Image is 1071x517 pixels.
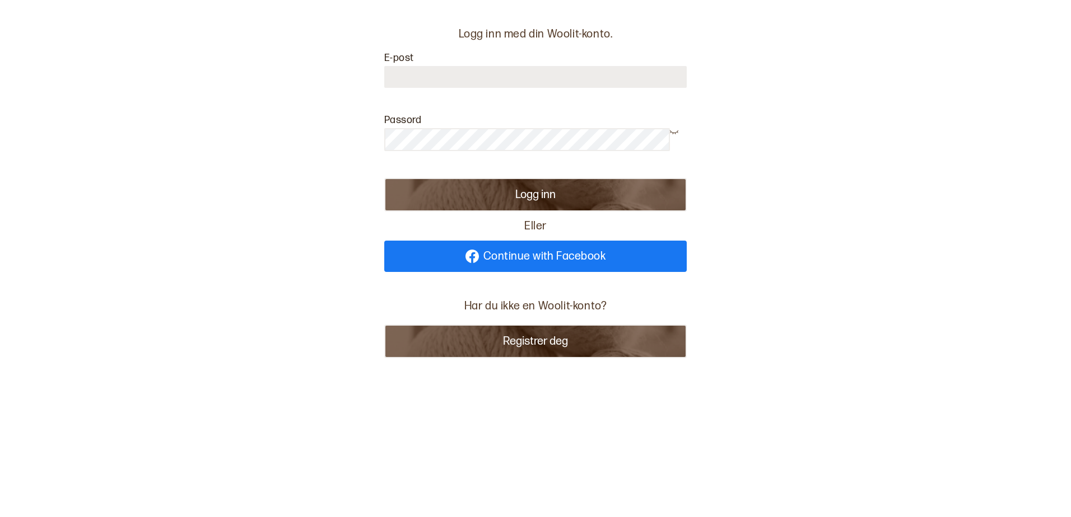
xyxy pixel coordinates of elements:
label: E-post [384,52,414,64]
span: Continue with Facebook [483,251,606,262]
button: Logg inn [384,178,687,211]
p: Logg inn med din Woolit-konto. [384,27,687,41]
p: Har du ikke en Woolit-konto? [460,294,612,318]
label: Passord [384,114,422,126]
span: Eller [520,216,551,237]
button: Registrer deg [384,325,687,358]
a: Continue with Facebook [384,241,687,272]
